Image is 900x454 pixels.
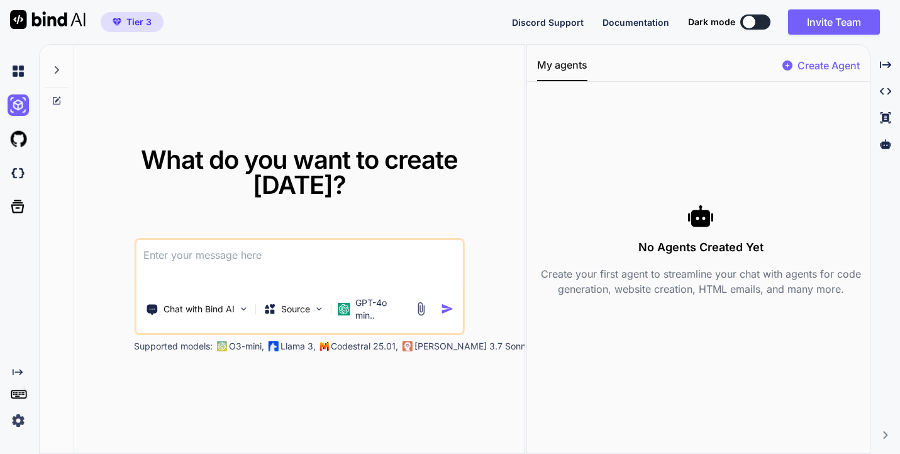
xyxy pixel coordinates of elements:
span: Documentation [603,17,669,28]
img: claude [402,341,412,351]
img: Pick Tools [238,304,249,314]
button: premiumTier 3 [101,12,164,32]
img: premium [113,18,121,26]
span: Discord Support [512,17,584,28]
img: attachment [414,302,428,316]
p: Codestral 25.01, [331,340,398,353]
h3: No Agents Created Yet [537,239,865,256]
p: Chat with Bind AI [164,303,235,315]
button: Invite Team [788,9,880,35]
img: GPT-4 [216,341,226,351]
p: Create Agent [797,58,860,73]
span: What do you want to create [DATE]? [141,144,458,200]
p: [PERSON_NAME] 3.7 Sonnet, [414,340,536,353]
p: Supported models: [134,340,213,353]
button: Documentation [603,16,669,29]
p: O3-mini, [229,340,264,353]
img: Pick Models [314,304,325,314]
img: Llama2 [268,341,278,351]
img: icon [441,302,454,315]
img: chat [8,60,29,82]
img: GPT-4o mini [338,303,350,315]
p: Llama 3, [281,340,316,353]
img: darkCloudIdeIcon [8,162,29,184]
p: Create your first agent to streamline your chat with agents for code generation, website creation... [537,266,865,297]
img: ai-studio [8,94,29,116]
p: GPT-4o min.. [355,297,409,322]
p: Source [281,303,310,315]
img: Bind AI [10,10,86,29]
img: Mistral-AI [319,342,328,351]
span: Tier 3 [126,16,152,28]
button: Discord Support [512,16,584,29]
button: My agents [537,57,587,81]
span: Dark mode [688,16,735,28]
img: githubLight [8,128,29,150]
img: settings [8,410,29,431]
